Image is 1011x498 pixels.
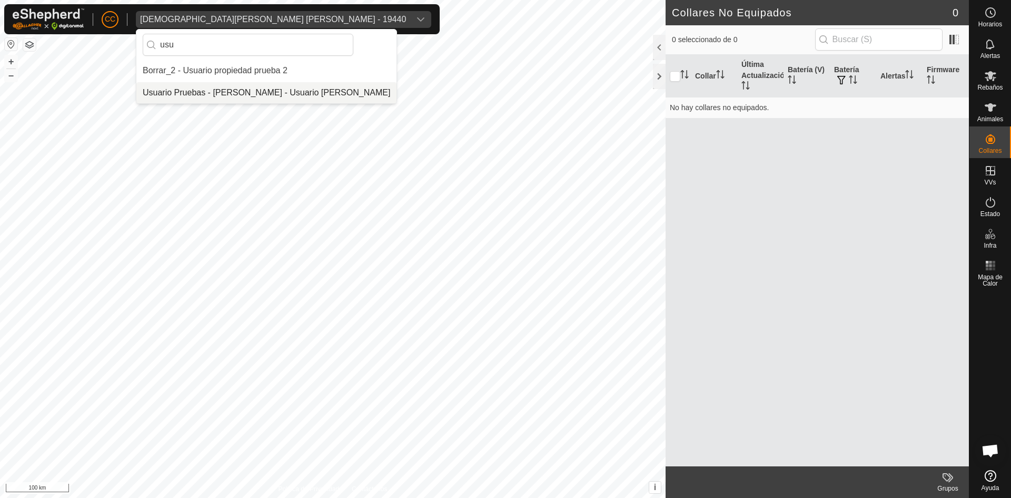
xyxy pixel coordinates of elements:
div: dropdown trigger [410,11,431,28]
h2: Collares No Equipados [672,6,953,19]
span: Animales [977,116,1003,122]
p-sorticon: Activar para ordenar [716,72,725,80]
p-sorticon: Activar para ordenar [849,77,857,85]
button: Restablecer Mapa [5,38,17,51]
button: + [5,55,17,68]
p-sorticon: Activar para ordenar [927,77,935,85]
div: Usuario Pruebas - [PERSON_NAME] - Usuario [PERSON_NAME] [143,86,390,99]
span: Estado [980,211,1000,217]
div: [DEMOGRAPHIC_DATA][PERSON_NAME] [PERSON_NAME] - 19440 [140,15,406,24]
p-sorticon: Activar para ordenar [905,72,914,80]
span: VVs [984,179,996,185]
span: Ayuda [982,485,999,491]
span: Alertas [980,53,1000,59]
th: Batería (V) [784,55,830,97]
div: Chat abierto [975,435,1006,466]
li: Usuario Pruebas - Gregorio Alarcia [136,82,397,103]
button: – [5,69,17,82]
th: Collar [691,55,737,97]
img: Logo Gallagher [13,8,84,30]
input: Buscar (S) [815,28,943,51]
th: Firmware [923,55,969,97]
p-sorticon: Activar para ordenar [788,77,796,85]
p-sorticon: Activar para ordenar [741,83,750,91]
ul: Option List [136,60,397,103]
span: Horarios [978,21,1002,27]
span: 0 [953,5,958,21]
a: Ayuda [969,466,1011,495]
input: Buscar por región, país, empresa o propiedad [143,34,353,56]
button: Capas del Mapa [23,38,36,51]
th: Última Actualización [737,55,784,97]
span: Saturnino Arenaza Diaz de Alda - 19440 [136,11,410,28]
span: Mapa de Calor [972,274,1008,287]
div: Grupos [927,484,969,493]
span: 0 seleccionado de 0 [672,34,815,45]
th: Alertas [876,55,923,97]
p-sorticon: Activar para ordenar [680,72,689,80]
a: Política de Privacidad [279,484,339,494]
td: No hay collares no equipados. [666,97,969,118]
a: Contáctenos [352,484,387,494]
th: Batería [830,55,876,97]
button: i [649,482,661,493]
span: Rebaños [977,84,1003,91]
span: i [654,483,656,492]
span: CC [105,14,115,25]
div: Borrar_2 - Usuario propiedad prueba 2 [143,64,288,77]
li: Usuario propiedad prueba 2 [136,60,397,81]
span: Infra [984,242,996,249]
span: Collares [978,148,1002,154]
